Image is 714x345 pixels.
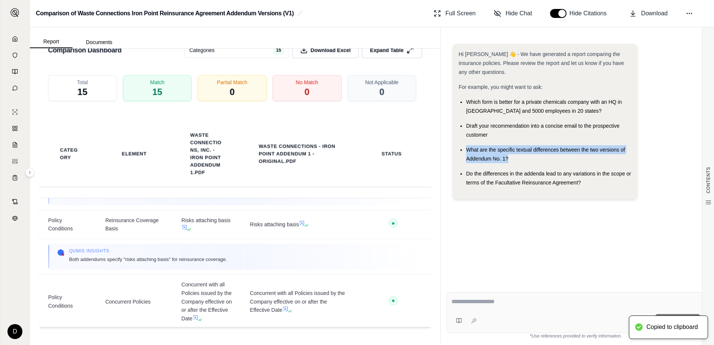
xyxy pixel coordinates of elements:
[311,47,351,54] span: Download Excel
[105,216,163,233] span: Reinsurance Coverage Basis
[48,216,87,233] span: Policy Conditions
[250,289,346,315] span: Concurrent with all Policies issued by the Company effective on or after the Effective Date
[431,6,479,21] button: Full Screen
[296,79,318,86] span: No Match
[646,323,698,331] div: Copied to clipboard
[389,296,398,308] button: ●
[459,51,624,75] span: Hi [PERSON_NAME] 👋 - We have generated a report comparing the insurance policies. Please review t...
[77,79,88,86] span: Total
[105,298,163,307] span: Concurrent Policies
[391,298,395,304] span: ●
[184,43,289,58] button: Categories15
[30,35,72,48] button: Report
[5,121,25,136] a: Policy Comparisons
[5,194,25,209] a: Contract Analysis
[365,79,398,86] span: Not Applicable
[150,79,164,86] span: Match
[626,6,671,21] button: Download
[466,147,625,162] span: What are the specific textual differences between the two versions of Addendum No. 1?
[189,47,215,54] span: Categories
[5,64,25,79] a: Prompt Library
[230,86,235,98] span: 0
[466,99,622,114] span: Which form is better for a private chemicals company with an HQ in [GEOGRAPHIC_DATA] and 5000 emp...
[48,293,87,310] span: Policy Conditions
[5,31,25,46] a: Home
[655,314,700,327] button: Ask
[491,6,535,21] button: Hide Chat
[69,248,227,254] span: Qumis INSIGHTS
[391,220,395,226] span: ●
[569,9,611,18] span: Hide Citations
[250,220,346,229] span: Risks attaching basis
[641,9,668,18] span: Download
[273,46,284,55] span: 15
[5,48,25,63] a: Documents Vault
[304,86,309,98] span: 0
[506,9,532,18] span: Hide Chat
[113,146,156,162] th: Element
[466,123,620,138] span: Draft your recommendation into a concise email to the prospective customer
[48,44,122,57] h3: Comparison Dashboard
[447,333,705,339] div: *Use references provided to verify information.
[5,170,25,185] a: Coverage Table
[292,42,359,59] button: Download Excel
[373,146,411,162] th: Status
[5,154,25,169] a: Custom Report
[181,216,232,233] span: Risks attaching basis
[181,127,232,181] th: Waste Connections, Inc. - Iron Point Addendum 1.pdf
[379,86,384,98] span: 0
[51,142,87,166] th: Category
[5,105,25,119] a: Single Policy
[36,7,294,20] h2: Comparison of Waste Connections Iron Point Reinsurance Agreement Addendum Versions (V1)
[57,249,64,257] img: Qumis
[705,167,711,193] span: CONTENTS
[250,139,346,170] th: Waste Connections - Iron Point Addendum 1 - original.pdf
[370,47,404,54] span: Expand Table
[5,211,25,226] a: Legal Search Engine
[217,79,248,86] span: Partial Match
[152,86,162,98] span: 15
[5,81,25,96] a: Chat
[362,42,422,59] button: Expand Table
[466,171,631,186] span: Do the differences in the addenda lead to any variations in the scope or terms of the Facultative...
[7,5,22,20] button: Expand sidebar
[389,219,398,230] button: ●
[25,168,34,177] button: Expand sidebar
[69,256,227,264] span: Both addendums specify "risks attaching basis" for reinsurance coverage.
[459,84,543,90] span: For example, you might want to ask:
[72,36,126,48] button: Documents
[446,9,476,18] span: Full Screen
[181,281,232,323] span: Concurrent with all Policies issued by the Company effective on or after the Effective Date
[7,324,22,339] div: D
[5,137,25,152] a: Claim Coverage
[10,8,19,17] img: Expand sidebar
[77,86,87,98] span: 15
